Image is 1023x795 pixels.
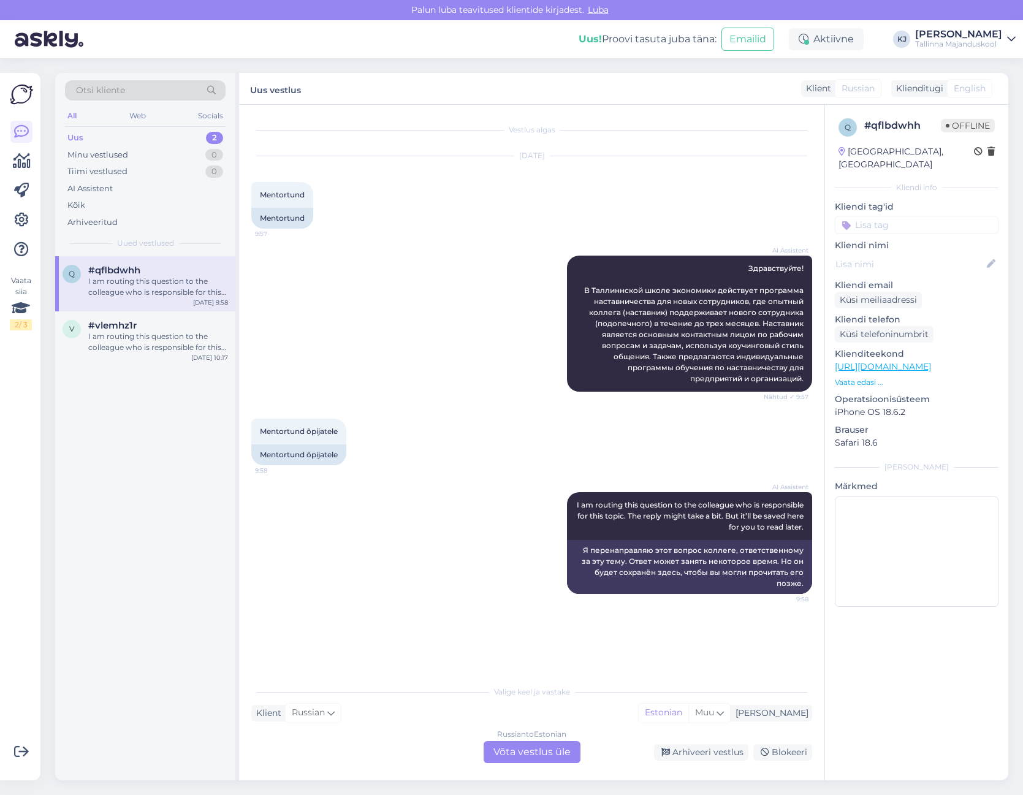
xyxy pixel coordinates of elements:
[762,482,808,492] span: AI Assistent
[67,216,118,229] div: Arhiveeritud
[250,80,301,97] label: Uus vestlus
[251,687,812,698] div: Valige keel ja vastake
[915,29,1002,39] div: [PERSON_NAME]
[835,377,998,388] p: Vaata edasi ...
[695,707,714,718] span: Muu
[753,744,812,761] div: Blokeeri
[567,540,812,594] div: Я перенаправляю этот вопрос коллеге, ответственному за эту тему. Ответ может занять некоторое вре...
[10,83,33,106] img: Askly Logo
[193,298,228,307] div: [DATE] 9:58
[117,238,174,249] span: Uued vestlused
[88,265,140,276] span: #qflbdwhh
[10,319,32,330] div: 2 / 3
[835,326,934,343] div: Küsi telefoninumbrit
[584,4,612,15] span: Luba
[292,706,325,720] span: Russian
[835,393,998,406] p: Operatsioonisüsteem
[67,132,83,144] div: Uus
[835,216,998,234] input: Lisa tag
[251,150,812,161] div: [DATE]
[845,123,851,132] span: q
[76,84,125,97] span: Otsi kliente
[835,200,998,213] p: Kliendi tag'id
[88,331,228,353] div: I am routing this question to the colleague who is responsible for this topic. The reply might ta...
[205,149,223,161] div: 0
[584,264,805,383] span: Здравствуйте! В Таллиннской школе экономики действует программа наставничества для новых сотрудни...
[206,132,223,144] div: 2
[762,595,808,604] span: 9:58
[789,28,864,50] div: Aktiivne
[835,436,998,449] p: Safari 18.6
[205,165,223,178] div: 0
[251,124,812,135] div: Vestlus algas
[251,707,281,720] div: Klient
[835,182,998,193] div: Kliendi info
[67,199,85,211] div: Kõik
[915,39,1002,49] div: Tallinna Majanduskool
[654,744,748,761] div: Arhiveeri vestlus
[639,704,688,722] div: Estonian
[891,82,943,95] div: Klienditugi
[67,165,127,178] div: Tiimi vestlused
[191,353,228,362] div: [DATE] 10:17
[10,275,32,330] div: Vaata siia
[251,208,313,229] div: Mentortund
[579,32,717,47] div: Proovi tasuta juba täna:
[497,729,566,740] div: Russian to Estonian
[842,82,875,95] span: Russian
[127,108,148,124] div: Web
[731,707,808,720] div: [PERSON_NAME]
[88,276,228,298] div: I am routing this question to the colleague who is responsible for this topic. The reply might ta...
[484,741,580,763] div: Võta vestlus üle
[69,269,75,278] span: q
[864,118,941,133] div: # qflbdwhh
[251,444,346,465] div: Mentortund õpijatele
[835,424,998,436] p: Brauser
[255,229,301,238] span: 9:57
[835,462,998,473] div: [PERSON_NAME]
[835,239,998,252] p: Kliendi nimi
[835,292,922,308] div: Küsi meiliaadressi
[88,320,137,331] span: #vlemhz1r
[67,183,113,195] div: AI Assistent
[762,246,808,255] span: AI Assistent
[893,31,910,48] div: KJ
[835,257,984,271] input: Lisa nimi
[941,119,995,132] span: Offline
[835,348,998,360] p: Klienditeekond
[801,82,831,95] div: Klient
[579,33,602,45] b: Uus!
[69,324,74,333] span: v
[835,361,931,372] a: [URL][DOMAIN_NAME]
[260,190,305,199] span: Mentortund
[67,149,128,161] div: Minu vestlused
[762,392,808,401] span: Nähtud ✓ 9:57
[835,313,998,326] p: Kliendi telefon
[835,480,998,493] p: Märkmed
[721,28,774,51] button: Emailid
[839,145,974,171] div: [GEOGRAPHIC_DATA], [GEOGRAPHIC_DATA]
[255,466,301,475] span: 9:58
[915,29,1016,49] a: [PERSON_NAME]Tallinna Majanduskool
[260,427,338,436] span: Mentortund õpijatele
[577,500,805,531] span: I am routing this question to the colleague who is responsible for this topic. The reply might ta...
[196,108,226,124] div: Socials
[835,406,998,419] p: iPhone OS 18.6.2
[65,108,79,124] div: All
[835,279,998,292] p: Kliendi email
[954,82,986,95] span: English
